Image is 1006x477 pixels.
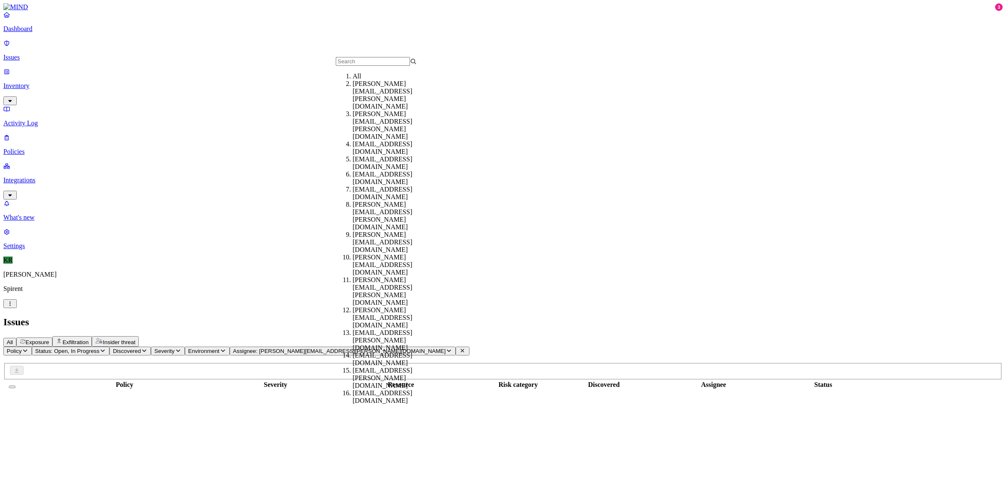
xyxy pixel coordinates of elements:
[3,162,1003,198] a: Integrations
[353,367,433,389] div: [EMAIL_ADDRESS][PERSON_NAME][DOMAIN_NAME]
[35,348,99,354] span: Status: Open, In Progress
[323,381,478,389] div: Resource
[3,242,1003,250] p: Settings
[188,348,220,354] span: Environment
[3,285,1003,293] p: Spirent
[3,271,1003,278] p: [PERSON_NAME]
[3,148,1003,156] p: Policies
[3,119,1003,127] p: Activity Log
[26,339,49,345] span: Exposure
[233,348,446,354] span: Assignee: [PERSON_NAME][EMAIL_ADDRESS][PERSON_NAME][DOMAIN_NAME]
[7,348,22,354] span: Policy
[480,381,556,389] div: Risk category
[3,54,1003,61] p: Issues
[353,73,433,80] div: All
[3,228,1003,250] a: Settings
[62,339,88,345] span: Exfiltration
[995,3,1003,11] div: 3
[3,176,1003,184] p: Integrations
[777,381,869,389] div: Status
[113,348,141,354] span: Discovered
[3,134,1003,156] a: Policies
[3,39,1003,61] a: Issues
[353,110,433,140] div: [PERSON_NAME][EMAIL_ADDRESS][PERSON_NAME][DOMAIN_NAME]
[21,381,228,389] div: Policy
[558,381,650,389] div: Discovered
[353,80,433,110] div: [PERSON_NAME][EMAIL_ADDRESS][PERSON_NAME][DOMAIN_NAME]
[353,276,433,306] div: [PERSON_NAME][EMAIL_ADDRESS][PERSON_NAME][DOMAIN_NAME]
[3,3,28,11] img: MIND
[3,82,1003,90] p: Inventory
[3,68,1003,104] a: Inventory
[3,316,1003,328] h2: Issues
[353,329,433,352] div: [EMAIL_ADDRESS][PERSON_NAME][DOMAIN_NAME]
[353,171,433,186] div: [EMAIL_ADDRESS][DOMAIN_NAME]
[353,389,433,404] div: [EMAIL_ADDRESS][DOMAIN_NAME]
[103,339,135,345] span: Insider threat
[3,25,1003,33] p: Dashboard
[3,105,1003,127] a: Activity Log
[3,11,1003,33] a: Dashboard
[7,339,13,345] span: All
[353,186,433,201] div: [EMAIL_ADDRESS][DOMAIN_NAME]
[652,381,775,389] div: Assignee
[3,257,13,264] span: KR
[353,352,433,367] div: [EMAIL_ADDRESS][DOMAIN_NAME]
[3,214,1003,221] p: What's new
[3,3,1003,11] a: MIND
[353,201,433,231] div: [PERSON_NAME][EMAIL_ADDRESS][PERSON_NAME][DOMAIN_NAME]
[154,348,174,354] span: Severity
[9,386,16,388] button: Select all
[353,231,433,254] div: [PERSON_NAME][EMAIL_ADDRESS][DOMAIN_NAME]
[3,200,1003,221] a: What's new
[353,254,433,276] div: [PERSON_NAME][EMAIL_ADDRESS][DOMAIN_NAME]
[336,57,410,66] input: Search
[229,381,322,389] div: Severity
[353,306,433,329] div: [PERSON_NAME][EMAIL_ADDRESS][DOMAIN_NAME]
[353,156,433,171] div: [EMAIL_ADDRESS][DOMAIN_NAME]
[353,140,433,156] div: [EMAIL_ADDRESS][DOMAIN_NAME]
